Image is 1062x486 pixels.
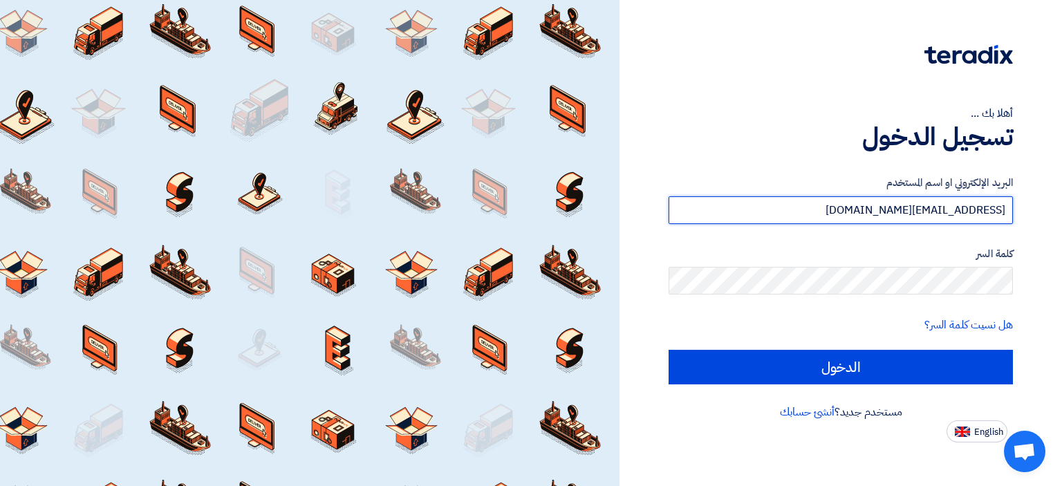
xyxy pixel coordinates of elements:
[924,317,1013,333] a: هل نسيت كلمة السر؟
[1004,431,1045,472] div: Open chat
[955,427,970,437] img: en-US.png
[669,122,1013,152] h1: تسجيل الدخول
[669,175,1013,191] label: البريد الإلكتروني او اسم المستخدم
[669,350,1013,384] input: الدخول
[924,45,1013,64] img: Teradix logo
[974,427,1003,437] span: English
[669,196,1013,224] input: أدخل بريد العمل الإلكتروني او اسم المستخدم الخاص بك ...
[669,246,1013,262] label: كلمة السر
[947,420,1007,442] button: English
[669,404,1013,420] div: مستخدم جديد؟
[669,105,1013,122] div: أهلا بك ...
[780,404,835,420] a: أنشئ حسابك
